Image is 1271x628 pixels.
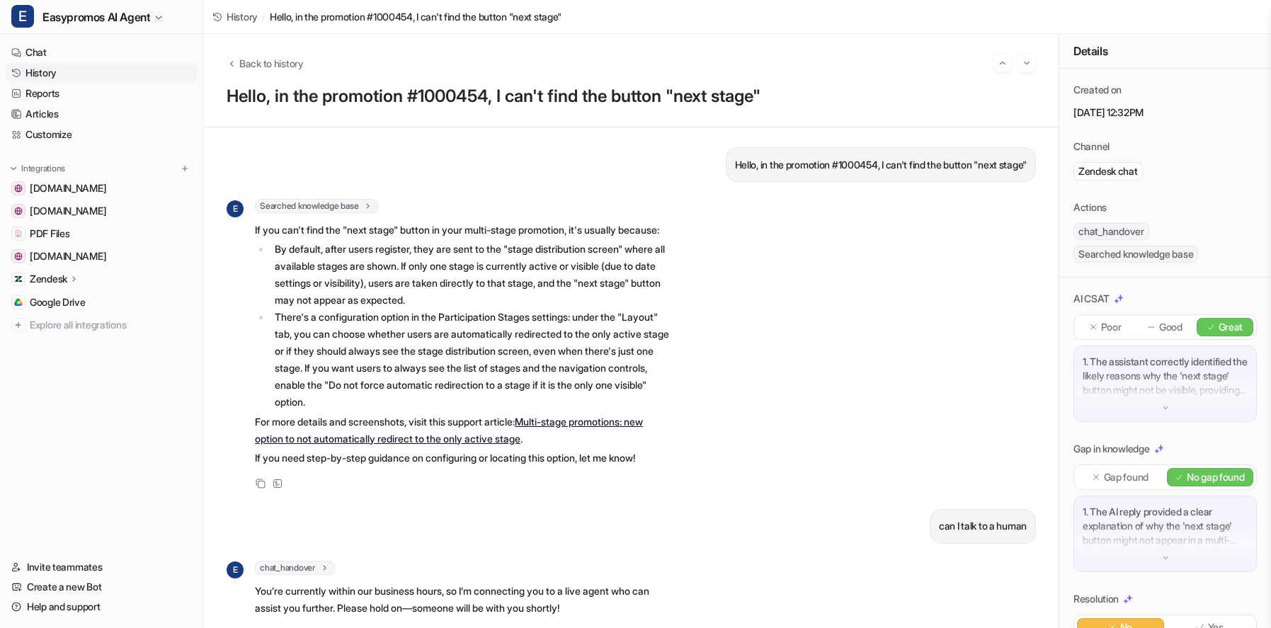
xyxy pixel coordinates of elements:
a: www.notion.com[DOMAIN_NAME] [6,178,198,198]
li: There's a configuration option in the Participation Stages settings: under the "Layout" tab, you ... [270,309,669,411]
img: menu_add.svg [180,164,190,173]
a: History [6,63,198,83]
a: Chat [6,42,198,62]
p: No gap found [1187,470,1245,484]
p: Hello, in the promotion #1000454, I can't find the button "next stage" [735,156,1027,173]
img: easypromos-apiref.redoc.ly [14,207,23,215]
span: PDF Files [30,227,69,241]
span: [DOMAIN_NAME] [30,204,106,218]
span: chat_handover [1073,223,1149,240]
img: expand menu [8,164,18,173]
img: Zendesk [14,275,23,283]
button: Go to previous session [993,54,1012,72]
p: Good [1159,320,1182,334]
span: [DOMAIN_NAME] [30,249,106,263]
p: If you can't find the "next stage" button in your multi-stage promotion, it's usually because: [255,222,669,239]
span: Searched knowledge base [1073,246,1198,263]
a: Invite teammates [6,557,198,577]
span: Searched knowledge base [255,199,378,213]
p: 1. The assistant correctly identified the likely reasons why the 'next stage' button might not be... [1083,355,1248,397]
img: PDF Files [14,229,23,238]
p: Gap in knowledge [1073,442,1150,456]
a: easypromos-apiref.redoc.ly[DOMAIN_NAME] [6,201,198,221]
a: PDF FilesPDF Files [6,224,198,244]
a: Google DriveGoogle Drive [6,292,198,312]
button: Go to next session [1018,54,1036,72]
p: 1. The AI reply provided a clear explanation of why the 'next stage' button might not appear in a... [1083,505,1248,547]
a: Help and support [6,597,198,617]
img: www.notion.com [14,184,23,193]
li: By default, after users register, they are sent to the "stage distribution screen" where all avai... [270,241,669,309]
span: Back to history [239,56,304,71]
span: E [227,561,244,578]
img: Previous session [998,57,1008,69]
p: Poor [1101,320,1122,334]
p: You’re currently within our business hours, so I’m connecting you to a live agent who can assist ... [255,583,669,617]
img: down-arrow [1161,553,1170,563]
p: Resolution [1073,592,1119,606]
span: / [262,9,266,24]
p: If you need step-by-step guidance on configuring or locating this option, let me know! [255,450,669,467]
p: Great [1219,320,1243,334]
a: Customize [6,125,198,144]
p: Zendesk [30,272,67,286]
a: Create a new Bot [6,577,198,597]
span: Google Drive [30,295,86,309]
img: Google Drive [14,298,23,307]
img: Next session [1022,57,1032,69]
p: Integrations [21,163,65,174]
p: Created on [1073,83,1122,97]
a: Reports [6,84,198,103]
a: Articles [6,104,198,124]
span: chat_handover [255,561,335,575]
button: Back to history [227,56,304,71]
a: Multi-stage promotions: new option to not automatically redirect to the only active stage [255,416,643,445]
a: www.easypromosapp.com[DOMAIN_NAME] [6,246,198,266]
span: Explore all integrations [30,314,192,336]
img: explore all integrations [11,318,25,332]
span: History [227,9,258,24]
p: [DATE] 12:32PM [1073,105,1257,120]
img: www.easypromosapp.com [14,252,23,261]
p: Actions [1073,200,1107,215]
span: Easypromos AI Agent [42,7,150,27]
span: [DOMAIN_NAME] [30,181,106,195]
span: E [227,200,244,217]
p: For more details and screenshots, visit this support article: . [255,413,669,447]
img: down-arrow [1161,403,1170,413]
p: Zendesk chat [1078,164,1138,178]
p: Channel [1073,139,1110,154]
span: E [11,5,34,28]
a: History [212,9,258,24]
button: Integrations [6,161,69,176]
p: can I talk to a human [939,518,1027,535]
a: Explore all integrations [6,315,198,335]
h1: Hello, in the promotion #1000454, I can't find the button "next stage" [227,86,1036,107]
span: Hello, in the promotion #1000454, I can't find the button "next stage" [270,9,562,24]
div: Details [1059,34,1271,69]
p: AI CSAT [1073,292,1110,306]
p: Gap found [1104,470,1149,484]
